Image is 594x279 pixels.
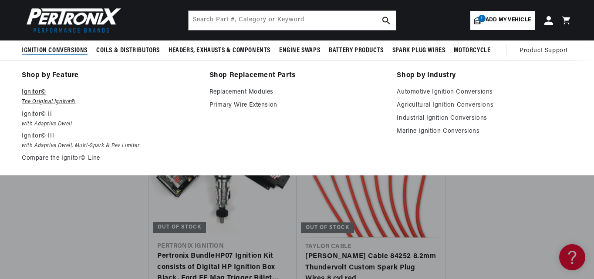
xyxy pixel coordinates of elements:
[324,40,388,61] summary: Battery Products
[22,131,197,141] p: Ignitor© III
[329,46,384,55] span: Battery Products
[279,46,320,55] span: Engine Swaps
[22,120,197,129] em: with Adaptive Dwell
[22,141,197,151] em: with Adaptive Dwell, Multi-Spark & Rev Limiter
[397,113,572,124] a: Industrial Ignition Conversions
[388,40,450,61] summary: Spark Plug Wires
[377,11,396,30] button: search button
[397,87,572,97] a: Automotive Ignition Conversions
[22,97,197,107] em: The Original Ignitor©
[96,46,160,55] span: Coils & Distributors
[209,100,385,111] a: Primary Wire Extension
[22,109,197,120] p: Ignitor© II
[397,100,572,111] a: Agricultural Ignition Conversions
[209,70,385,82] a: Shop Replacement Parts
[478,15,486,22] span: 1
[22,40,92,61] summary: Ignition Conversions
[189,11,396,30] input: Search Part #, Category or Keyword
[449,40,495,61] summary: Motorcycle
[169,46,270,55] span: Headers, Exhausts & Components
[22,87,197,97] p: Ignitor©
[22,87,197,107] a: Ignitor© The Original Ignitor©
[275,40,324,61] summary: Engine Swaps
[520,40,572,61] summary: Product Support
[92,40,164,61] summary: Coils & Distributors
[397,126,572,137] a: Marine Ignition Conversions
[22,70,197,82] a: Shop by Feature
[392,46,445,55] span: Spark Plug Wires
[454,46,490,55] span: Motorcycle
[470,11,535,30] a: 1Add my vehicle
[22,109,197,129] a: Ignitor© II with Adaptive Dwell
[209,87,385,97] a: Replacement Modules
[397,70,572,82] a: Shop by Industry
[164,40,275,61] summary: Headers, Exhausts & Components
[486,16,531,24] span: Add my vehicle
[520,46,568,56] span: Product Support
[22,131,197,151] a: Ignitor© III with Adaptive Dwell, Multi-Spark & Rev Limiter
[22,153,197,164] a: Compare the Ignitor© Line
[22,5,122,35] img: Pertronix
[22,46,88,55] span: Ignition Conversions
